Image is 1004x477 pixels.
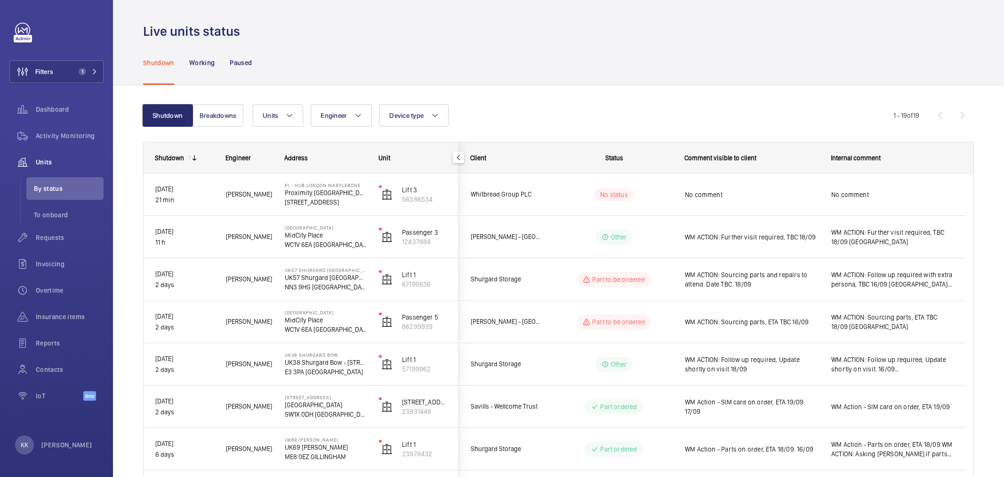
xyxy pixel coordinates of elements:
span: WM Action - SIM card on order, ETA 19/09. 17/09 [685,397,819,416]
span: Overtime [36,286,104,295]
span: WM ACTION: Follow up required, Update shortly on visit. 16/09 [GEOGRAPHIC_DATA] [831,355,954,374]
span: WM ACTION: Further visit required, TBC 18/09 [685,232,819,242]
img: elevator.svg [381,189,393,200]
h1: Live units status [143,23,246,40]
span: WM ACTION: Follow up required with extra persona, TBC 16/09 [GEOGRAPHIC_DATA] WM ACTION: Sourcing... [831,270,954,289]
p: Lift 1 [402,270,447,280]
p: Passenger 5 [402,313,447,322]
p: 67190636 [402,280,447,289]
span: Units [263,112,278,119]
span: Savills - Wellcome Trust [471,401,543,412]
button: Engineer [311,104,372,127]
p: Passenger 3 [402,228,447,237]
p: Other [611,360,627,369]
p: 12437884 [402,237,447,247]
p: 86299939 [402,322,447,331]
p: [GEOGRAPHIC_DATA] [285,400,367,410]
p: Part to be ordered [592,275,645,284]
p: WC1V 6EA [GEOGRAPHIC_DATA] [285,325,367,334]
span: Shurgard Storage [471,359,543,370]
p: 6 days [155,449,214,460]
p: Lift 3 [402,185,447,195]
span: Engineer [321,112,347,119]
button: Filters1 [9,60,104,83]
span: Reports [36,338,104,348]
span: [PERSON_NAME] - [GEOGRAPHIC_DATA] [471,316,543,327]
span: WM ACTION: Sourcing parts, ETA TBC 18/09 [GEOGRAPHIC_DATA] [831,313,954,331]
span: WM Action - Parts on order, ETA 18/09 WM ACTION: Asking [PERSON_NAME] if parts have arrived to hi... [831,440,954,459]
span: Invoicing [36,259,104,269]
span: By status [34,184,104,193]
p: UK69 [PERSON_NAME] [285,443,367,452]
p: UK69 [PERSON_NAME] [285,437,367,443]
p: Other [611,232,627,242]
span: [PERSON_NAME] [226,359,273,370]
p: PI - Hub London Marylebone [285,182,367,188]
span: Client [470,154,486,162]
p: [GEOGRAPHIC_DATA] [285,310,367,315]
p: Lift 1 [402,440,447,449]
p: Working [189,58,215,67]
span: Contacts [36,365,104,374]
p: Part to be ordered [592,317,645,327]
span: [PERSON_NAME] [226,316,273,327]
p: [DATE] [155,269,214,280]
span: No comment [831,190,954,199]
p: UK38 Shurgard Bow [285,352,367,358]
span: Activity Monitoring [36,131,104,140]
span: [PERSON_NAME] - [GEOGRAPHIC_DATA] [471,231,543,242]
p: No status [600,190,628,199]
span: [PERSON_NAME] [226,444,273,454]
span: Status [605,154,623,162]
span: Filters [35,67,53,76]
p: [DATE] [155,396,214,407]
span: Whitbread Group PLC [471,189,543,200]
button: Units [253,104,303,127]
p: [DATE] [155,311,214,322]
p: 2 days [155,322,214,333]
p: [DATE] [155,226,214,237]
p: 21 min [155,195,214,206]
span: Engineer [225,154,251,162]
p: ME8 0EZ GILLINGHAM [285,452,367,461]
p: UK57 Shurgard [GEOGRAPHIC_DATA] [GEOGRAPHIC_DATA] [285,267,367,273]
p: [DATE] [155,354,214,364]
span: Units [36,157,104,167]
p: 11 h [155,237,214,248]
span: [PERSON_NAME] [226,189,273,200]
p: [STREET_ADDRESS] [285,197,367,207]
div: Unit [378,154,448,162]
p: [PERSON_NAME] [41,440,92,450]
p: Lift 1 [402,355,447,364]
p: MidCity Place [285,230,367,240]
p: 57199962 [402,364,447,374]
p: MidCity Place [285,315,367,325]
span: Dashboard [36,105,104,114]
span: WM ACTION: Sourcing parts and repairs to attend. Date TBC. 18/09 [685,270,819,289]
p: Paused [230,58,252,67]
img: elevator.svg [381,359,393,370]
span: 1 - 19 19 [893,112,919,119]
span: WM Action - SIM card on order, ETA 19/09 [831,402,954,411]
p: E3 3PA [GEOGRAPHIC_DATA] [285,367,367,377]
p: 2 days [155,407,214,418]
span: of [907,112,913,119]
span: WM ACTION: Sourcing parts, ETA TBC 16/09 [685,317,819,327]
p: [GEOGRAPHIC_DATA] [285,225,367,230]
span: Shurgard Storage [471,274,543,285]
span: Requests [36,233,104,242]
span: Insurance items [36,312,104,321]
span: [PERSON_NAME] [226,274,273,285]
p: WC1V 6EA [GEOGRAPHIC_DATA] [285,240,367,249]
p: Part ordered [600,402,637,411]
img: elevator.svg [381,231,393,243]
p: SW1X 0DH [GEOGRAPHIC_DATA] [285,410,367,419]
button: Shutdown [142,104,193,127]
p: [DATE] [155,184,214,195]
p: 56386534 [402,195,447,204]
img: elevator.svg [381,274,393,285]
span: No comment [685,190,819,199]
span: 1 [79,68,86,75]
p: Part ordered [600,444,637,454]
img: elevator.svg [381,401,393,412]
